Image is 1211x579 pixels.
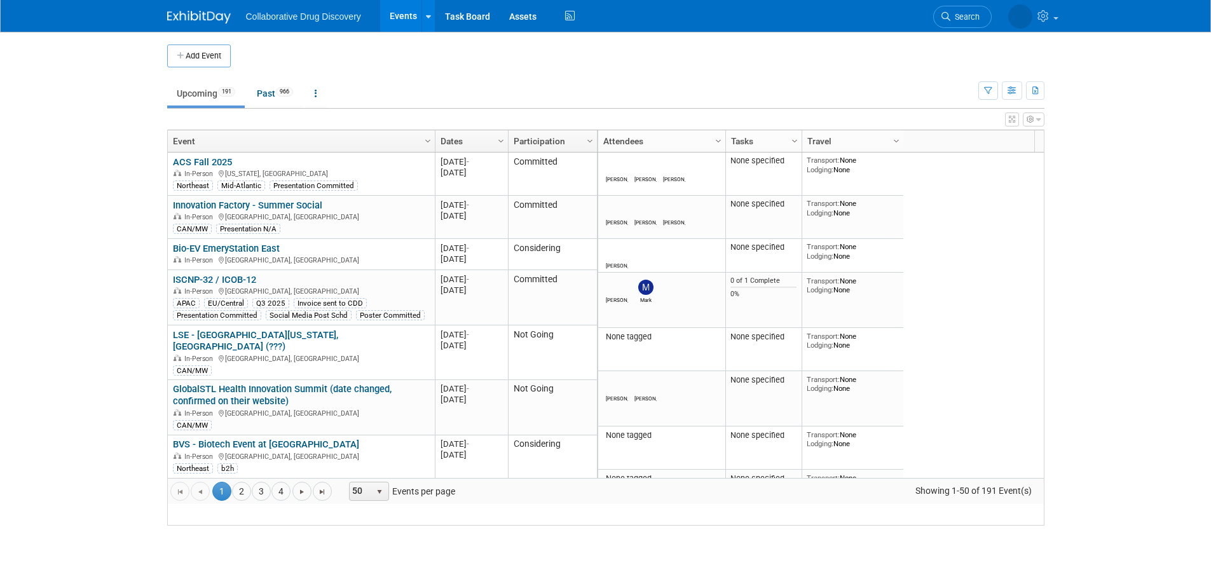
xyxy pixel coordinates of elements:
div: [GEOGRAPHIC_DATA], [GEOGRAPHIC_DATA] [173,353,429,364]
span: In-Person [184,256,217,264]
span: 1 [212,482,231,501]
a: Go to the next page [292,482,311,501]
img: Phuong Tran [610,245,625,261]
div: None None [807,276,898,295]
a: Column Settings [421,130,435,149]
span: In-Person [184,355,217,363]
a: Column Settings [583,130,597,149]
div: [GEOGRAPHIC_DATA], [GEOGRAPHIC_DATA] [173,285,429,296]
div: None None [807,430,898,449]
div: Presentation Committed [173,310,261,320]
span: Transport: [807,276,840,285]
span: Column Settings [891,136,901,146]
span: Lodging: [807,165,833,174]
div: [DATE] [441,167,502,178]
img: Michael Woodhouse [638,378,653,393]
span: Lodging: [807,208,833,217]
div: CAN/MW [173,420,212,430]
span: Column Settings [496,136,506,146]
img: ExhibitDay [167,11,231,24]
a: Travel [807,130,895,152]
div: Michael Woodhouse [606,217,628,226]
span: Column Settings [713,136,723,146]
span: Go to the first page [175,487,185,497]
span: Lodging: [807,341,833,350]
span: Column Settings [790,136,800,146]
a: Search [933,6,992,28]
a: ISCNP-32 / ICOB-12 [173,274,256,285]
div: Evan Moriarity [634,217,657,226]
div: [DATE] [441,285,502,296]
div: [DATE] [441,254,502,264]
div: Poster Committed [356,310,425,320]
div: Presentation Committed [270,181,358,191]
div: Eric Putnam [663,174,685,182]
div: [GEOGRAPHIC_DATA], [GEOGRAPHIC_DATA] [173,451,429,461]
td: Considering [508,239,597,270]
a: 4 [271,482,291,501]
div: APAC [173,298,200,308]
img: In-Person Event [174,453,181,459]
div: [GEOGRAPHIC_DATA], [GEOGRAPHIC_DATA] [173,254,429,265]
a: Column Settings [494,130,508,149]
div: [DATE] [441,340,502,351]
span: Transport: [807,375,840,384]
div: None specified [730,332,797,342]
span: - [467,384,469,393]
div: Presentation N/A [216,224,280,234]
div: Northeast [173,463,213,473]
img: Mark Garlinghouse [638,280,653,295]
div: None None [807,332,898,350]
span: In-Person [184,170,217,178]
div: None specified [730,199,797,209]
span: Collaborative Drug Discovery [246,11,361,22]
a: Go to the first page [170,482,189,501]
div: Phuong Tran [606,261,628,269]
div: CAN/MW [173,224,212,234]
span: Events per page [332,482,468,501]
span: - [467,243,469,253]
a: Event [173,130,427,152]
button: Add Event [167,44,231,67]
a: Past966 [247,81,303,106]
a: Go to the previous page [191,482,210,501]
a: Column Settings [889,130,903,149]
div: None tagged [603,332,720,342]
span: In-Person [184,287,217,296]
a: Column Settings [788,130,802,149]
div: b2h [217,463,238,473]
div: 0% [730,290,797,299]
span: Go to the next page [297,487,307,497]
span: Transport: [807,156,840,165]
span: Showing 1-50 of 191 Event(s) [903,482,1043,500]
span: - [467,330,469,339]
a: Column Settings [711,130,725,149]
span: Transport: [807,430,840,439]
a: Go to the last page [313,482,332,501]
span: 50 [350,482,371,500]
div: [DATE] [441,200,502,210]
span: Go to the previous page [195,487,205,497]
div: Eric Gifford [606,295,628,303]
img: Evan Moriarity [638,202,653,217]
div: CAN/MW [173,365,212,376]
div: None tagged [603,473,720,484]
a: Participation [514,130,589,152]
div: Q3 2025 [252,298,289,308]
div: Juan Gijzelaar [663,217,685,226]
div: [DATE] [441,383,502,394]
img: Juan Gijzelaar [667,202,682,217]
div: None specified [730,375,797,385]
div: None specified [730,473,797,484]
img: In-Person Event [174,355,181,361]
span: In-Person [184,409,217,418]
td: Committed [508,270,597,325]
span: select [374,487,385,497]
div: [DATE] [441,156,502,167]
div: [GEOGRAPHIC_DATA], [GEOGRAPHIC_DATA] [173,407,429,418]
span: Lodging: [807,384,833,393]
div: Mid-Atlantic [217,181,265,191]
span: - [467,275,469,284]
a: BVS - Biotech Event at [GEOGRAPHIC_DATA] [173,439,359,450]
img: In-Person Event [174,256,181,262]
